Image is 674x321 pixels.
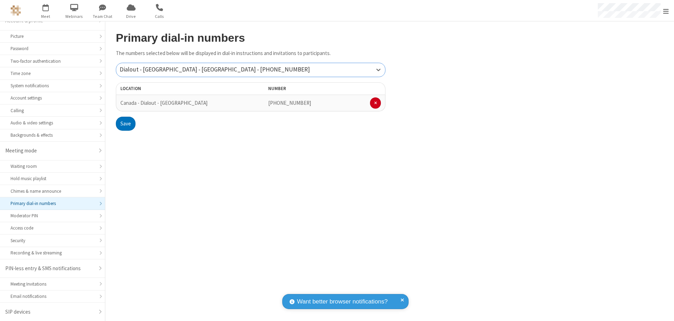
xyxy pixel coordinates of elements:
button: Save [116,117,136,131]
th: Number [264,82,385,95]
div: Chimes & name announce [11,188,94,194]
span: Calls [146,13,173,20]
div: Calling [11,107,94,114]
div: Time zone [11,70,94,77]
div: Two-factor authentication [11,58,94,64]
span: Meet [33,13,59,20]
span: Want better browser notifications? [297,297,388,306]
div: Account settings [11,95,94,101]
td: Canada - Dialout - [GEOGRAPHIC_DATA] [116,95,224,111]
div: Password [11,45,94,52]
th: Location [116,82,224,95]
div: PIN-less entry & SMS notifications [5,265,94,273]
div: Moderator PIN [11,212,94,219]
div: Access code [11,225,94,231]
div: Waiting room [11,163,94,170]
div: Hold music playlist [11,175,94,182]
div: Audio & video settings [11,119,94,126]
img: QA Selenium DO NOT DELETE OR CHANGE [11,5,21,16]
p: The numbers selected below will be displayed in dial-in instructions and invitations to participa... [116,49,385,57]
span: Team Chat [90,13,116,20]
div: Picture [11,33,94,40]
div: SIP devices [5,308,94,316]
div: Security [11,237,94,244]
div: Primary dial-in numbers [11,200,94,207]
div: Email notifications [11,293,94,300]
span: Dialout - [GEOGRAPHIC_DATA] - [GEOGRAPHIC_DATA] - [PHONE_NUMBER] [120,66,310,73]
div: Backgrounds & effects [11,132,94,138]
div: Meeting mode [5,147,94,155]
div: Meeting Invitations [11,281,94,287]
span: [PHONE_NUMBER] [268,100,311,106]
div: System notifications [11,82,94,89]
h2: Primary dial-in numbers [116,32,385,44]
span: Drive [118,13,144,20]
span: Webinars [61,13,87,20]
div: Recording & live streaming [11,250,94,256]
